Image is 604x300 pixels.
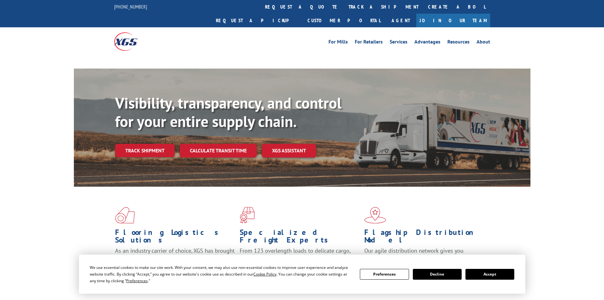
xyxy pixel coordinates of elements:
a: For Retailers [355,39,383,46]
h1: Flagship Distribution Model [364,229,484,247]
a: For Mills [328,39,348,46]
a: Customer Portal [303,14,385,27]
a: Calculate transit time [180,144,257,157]
a: Join Our Team [416,14,490,27]
a: Track shipment [115,144,175,157]
span: As an industry carrier of choice, XGS has brought innovation and dedication to flooring logistics... [115,247,235,270]
b: Visibility, transparency, and control for your entire supply chain. [115,93,341,131]
div: Cookie Consent Prompt [79,255,525,294]
a: Resources [447,39,470,46]
a: About [477,39,490,46]
a: Services [390,39,407,46]
img: xgs-icon-focused-on-flooring-red [240,207,255,223]
a: Agent [385,14,416,27]
h1: Specialized Freight Experts [240,229,360,247]
span: Preferences [126,278,148,283]
p: From 123 overlength loads to delicate cargo, our experienced staff knows the best way to move you... [240,247,360,275]
span: Cookie Policy [253,271,276,277]
h1: Flooring Logistics Solutions [115,229,235,247]
a: Request a pickup [211,14,303,27]
button: Accept [465,269,514,280]
button: Decline [413,269,462,280]
span: Our agile distribution network gives you nationwide inventory management on demand. [364,247,481,262]
img: xgs-icon-flagship-distribution-model-red [364,207,386,223]
button: Preferences [360,269,409,280]
a: [PHONE_NUMBER] [114,3,147,10]
img: xgs-icon-total-supply-chain-intelligence-red [115,207,135,223]
a: XGS ASSISTANT [262,144,316,157]
a: Advantages [414,39,440,46]
div: We use essential cookies to make our site work. With your consent, we may also use non-essential ... [90,264,352,284]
